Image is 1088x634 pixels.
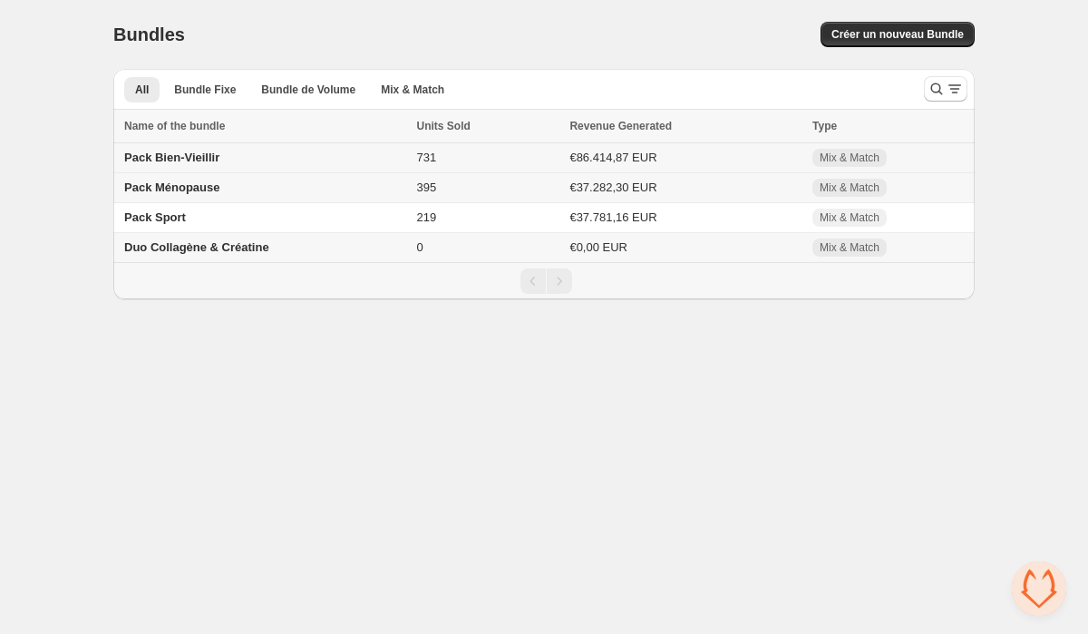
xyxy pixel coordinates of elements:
span: €37.781,16 EUR [569,210,656,224]
span: Mix & Match [820,180,879,195]
span: Créer un nouveau Bundle [831,27,964,42]
span: €37.282,30 EUR [569,180,656,194]
span: All [135,83,149,97]
a: Ouvrir le chat [1012,561,1066,616]
span: Pack Ménopause [124,180,220,194]
span: Bundle de Volume [261,83,355,97]
span: Units Sold [417,117,471,135]
span: Bundle Fixe [174,83,236,97]
span: 219 [417,210,437,224]
span: 395 [417,180,437,194]
div: Name of the bundle [124,117,406,135]
span: Duo Collagène & Créatine [124,240,269,254]
button: Créer un nouveau Bundle [821,22,975,47]
span: Pack Sport [124,210,186,224]
button: Search and filter results [924,76,967,102]
button: Units Sold [417,117,489,135]
span: €86.414,87 EUR [569,151,656,164]
span: Pack Bien-Vieillir [124,151,219,164]
h1: Bundles [113,24,185,45]
span: €0,00 EUR [569,240,627,254]
span: Mix & Match [820,210,879,225]
nav: Pagination [113,262,975,299]
button: Revenue Generated [569,117,690,135]
span: Revenue Generated [569,117,672,135]
span: 731 [417,151,437,164]
div: Type [812,117,964,135]
span: Mix & Match [381,83,444,97]
span: Mix & Match [820,151,879,165]
span: 0 [417,240,423,254]
span: Mix & Match [820,240,879,255]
